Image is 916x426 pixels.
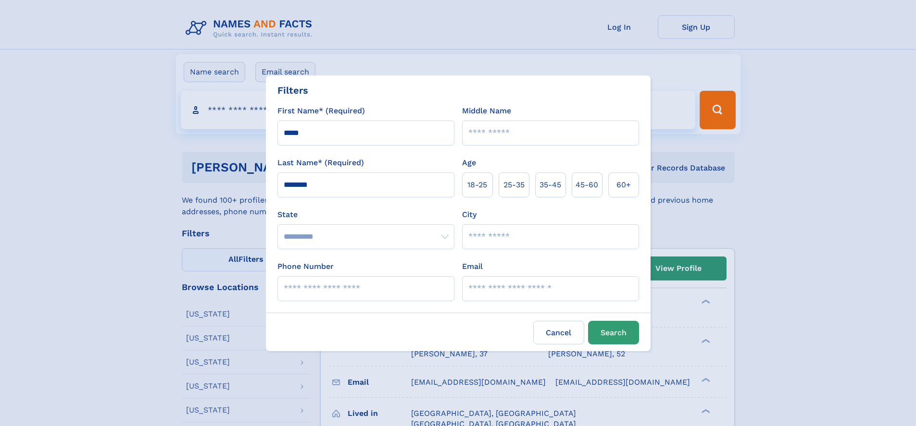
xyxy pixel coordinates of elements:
label: Cancel [533,321,584,344]
span: 25‑35 [503,179,525,191]
label: Last Name* (Required) [277,157,364,169]
label: Middle Name [462,105,511,117]
label: Age [462,157,476,169]
label: Email [462,261,483,272]
label: Phone Number [277,261,334,272]
div: Filters [277,83,308,97]
span: 45‑60 [576,179,598,191]
label: First Name* (Required) [277,105,365,117]
label: State [277,209,454,220]
label: City [462,209,477,220]
button: Search [588,321,639,344]
span: 60+ [616,179,631,191]
span: 35‑45 [540,179,561,191]
span: 18‑25 [467,179,487,191]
